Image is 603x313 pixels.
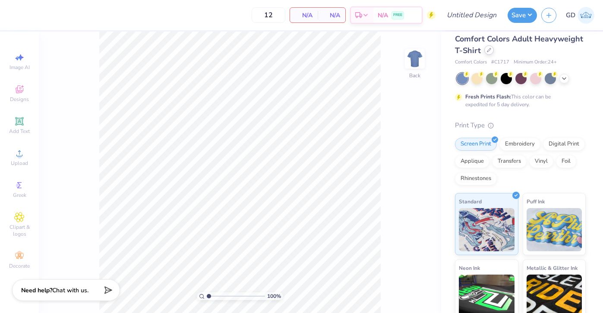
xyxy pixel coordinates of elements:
[566,7,594,24] a: GD
[323,11,340,20] span: N/A
[556,155,576,168] div: Foil
[406,50,423,67] img: Back
[465,93,511,100] strong: Fresh Prints Flash:
[378,11,388,20] span: N/A
[459,197,482,206] span: Standard
[295,11,313,20] span: N/A
[267,292,281,300] span: 100 %
[9,262,30,269] span: Decorate
[491,59,509,66] span: # C1717
[10,96,29,103] span: Designs
[527,263,578,272] span: Metallic & Glitter Ink
[455,138,497,151] div: Screen Print
[455,155,489,168] div: Applique
[459,208,515,251] img: Standard
[21,286,52,294] strong: Need help?
[465,93,571,108] div: This color can be expedited for 5 day delivery.
[455,59,487,66] span: Comfort Colors
[455,120,586,130] div: Print Type
[455,34,583,56] span: Comfort Colors Adult Heavyweight T-Shirt
[527,208,582,251] img: Puff Ink
[393,12,402,18] span: FREE
[440,6,503,24] input: Untitled Design
[455,172,497,185] div: Rhinestones
[13,192,26,199] span: Greek
[4,224,35,237] span: Clipart & logos
[508,8,537,23] button: Save
[499,138,540,151] div: Embroidery
[409,72,420,79] div: Back
[11,160,28,167] span: Upload
[578,7,594,24] img: Giada Digregorio
[9,128,30,135] span: Add Text
[529,155,553,168] div: Vinyl
[527,197,545,206] span: Puff Ink
[566,10,575,20] span: GD
[252,7,285,23] input: – –
[492,155,527,168] div: Transfers
[459,263,480,272] span: Neon Ink
[52,286,88,294] span: Chat with us.
[543,138,585,151] div: Digital Print
[9,64,30,71] span: Image AI
[514,59,557,66] span: Minimum Order: 24 +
